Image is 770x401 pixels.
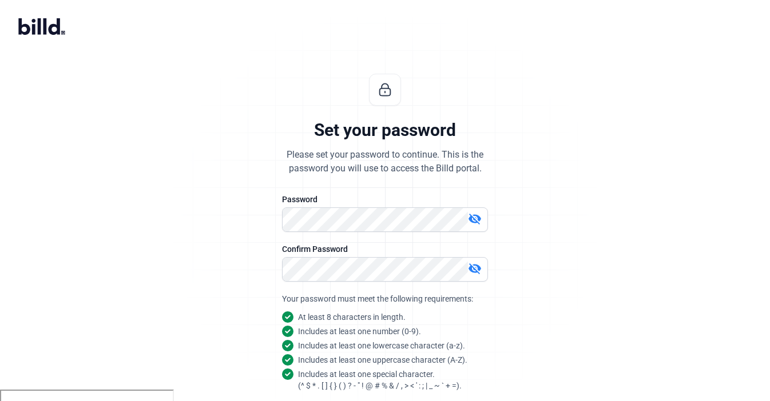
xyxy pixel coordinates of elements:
[298,311,406,323] snap: At least 8 characters in length.
[298,340,465,351] snap: Includes at least one lowercase character (a-z).
[468,212,482,226] mat-icon: visibility_off
[468,262,482,275] mat-icon: visibility_off
[282,243,488,255] div: Confirm Password
[287,148,483,175] div: Please set your password to continue. This is the password you will use to access the Billd portal.
[314,119,456,141] div: Set your password
[298,354,467,366] snap: Includes at least one uppercase character (A-Z).
[298,368,462,391] snap: Includes at least one special character. (^ $ * . [ ] { } ( ) ? - " ! @ # % & / , > < ' : ; | _ ~...
[298,326,421,337] snap: Includes at least one number (0-9).
[282,293,488,304] div: Your password must meet the following requirements:
[282,194,488,205] div: Password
